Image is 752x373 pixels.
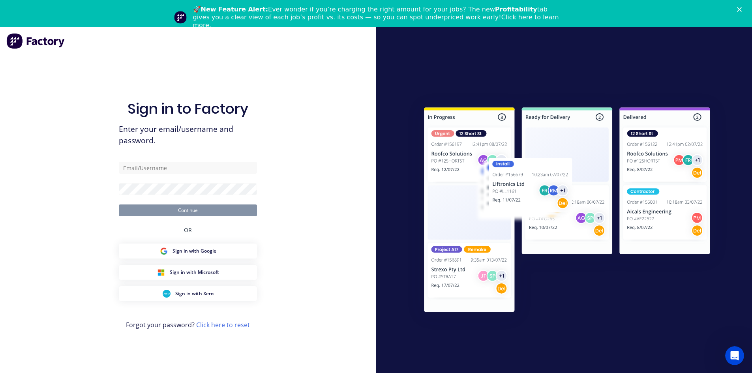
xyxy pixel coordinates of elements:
span: Sign in with Microsoft [170,269,219,276]
img: Factory [6,33,66,49]
a: Click here to learn more. [193,13,559,29]
span: Sign in with Google [173,247,216,255]
button: Continue [119,204,257,216]
a: Click here to reset [196,321,250,329]
iframe: Intercom live chat [725,346,744,365]
button: Google Sign inSign in with Google [119,244,257,259]
img: Google Sign in [160,247,168,255]
span: Forgot your password? [126,320,250,330]
div: Close [737,7,745,12]
span: Sign in with Xero [175,290,214,297]
b: Profitability [495,6,537,13]
button: Microsoft Sign inSign in with Microsoft [119,265,257,280]
img: Sign in [407,92,728,331]
img: Profile image for Team [174,11,187,24]
h1: Sign in to Factory [128,100,248,117]
input: Email/Username [119,162,257,174]
button: Xero Sign inSign in with Xero [119,286,257,301]
img: Microsoft Sign in [157,268,165,276]
div: OR [184,216,192,244]
div: 🚀 Ever wonder if you’re charging the right amount for your jobs? The new tab gives you a clear vi... [193,6,566,29]
span: Enter your email/username and password. [119,124,257,146]
b: New Feature Alert: [201,6,268,13]
img: Xero Sign in [163,290,171,298]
